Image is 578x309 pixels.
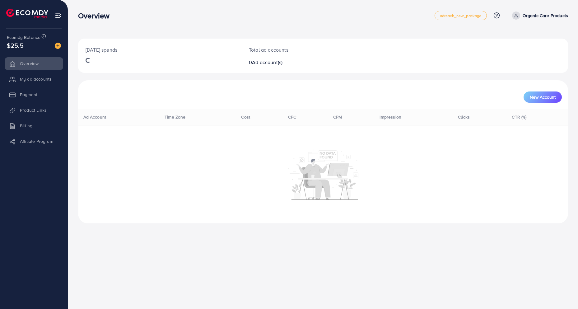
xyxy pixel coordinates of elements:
p: Organic Care Products [523,12,568,19]
a: Organic Care Products [510,12,568,20]
p: [DATE] spends [86,46,234,54]
span: New Account [530,95,556,99]
img: menu [55,12,62,19]
img: image [55,43,61,49]
p: Total ad accounts [249,46,357,54]
span: Ecomdy Balance [7,34,40,40]
span: Ad account(s) [252,59,282,66]
span: $25.5 [7,41,24,50]
h3: Overview [78,11,114,20]
span: adreach_new_package [440,14,482,18]
button: New Account [524,91,562,103]
img: logo [6,9,48,18]
a: adreach_new_package [435,11,487,20]
h2: 0 [249,59,357,65]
